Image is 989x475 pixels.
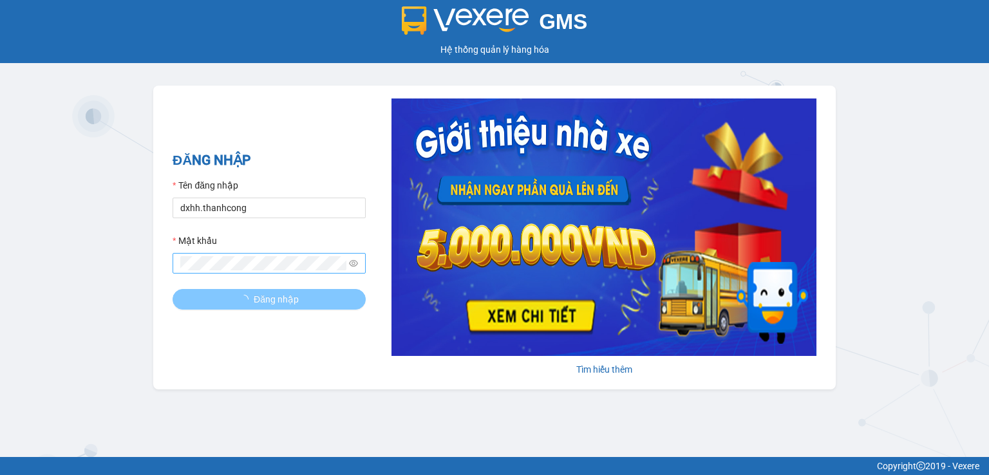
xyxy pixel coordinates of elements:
[402,6,529,35] img: logo 2
[240,295,254,304] span: loading
[402,19,588,30] a: GMS
[391,362,816,377] div: Tìm hiểu thêm
[173,289,366,310] button: Đăng nhập
[916,461,925,470] span: copyright
[173,150,366,171] h2: ĐĂNG NHẬP
[254,292,299,306] span: Đăng nhập
[173,234,217,248] label: Mật khẩu
[391,98,816,356] img: banner-0
[173,178,238,192] label: Tên đăng nhập
[10,459,979,473] div: Copyright 2019 - Vexere
[539,10,587,33] span: GMS
[3,42,986,57] div: Hệ thống quản lý hàng hóa
[180,256,346,270] input: Mật khẩu
[349,259,358,268] span: eye
[173,198,366,218] input: Tên đăng nhập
